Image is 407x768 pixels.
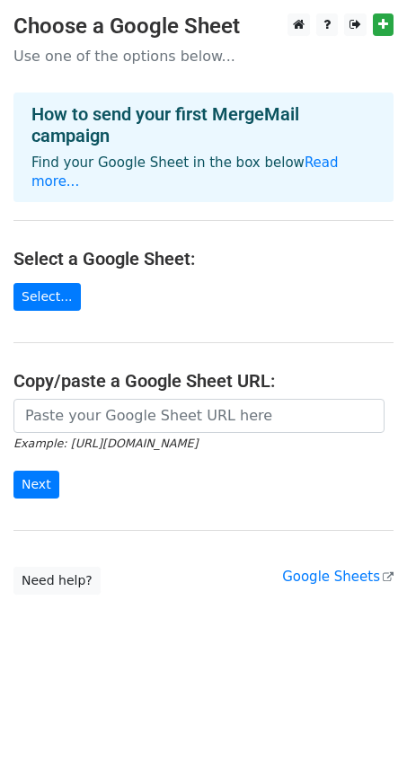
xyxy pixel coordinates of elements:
h4: Copy/paste a Google Sheet URL: [13,370,394,392]
p: Use one of the options below... [13,47,394,66]
input: Paste your Google Sheet URL here [13,399,385,433]
p: Find your Google Sheet in the box below [31,154,376,191]
a: Need help? [13,567,101,595]
h4: Select a Google Sheet: [13,248,394,269]
a: Read more... [31,154,339,190]
a: Select... [13,283,81,311]
input: Next [13,471,59,499]
h4: How to send your first MergeMail campaign [31,103,376,146]
a: Google Sheets [282,569,394,585]
small: Example: [URL][DOMAIN_NAME] [13,437,198,450]
h3: Choose a Google Sheet [13,13,394,40]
